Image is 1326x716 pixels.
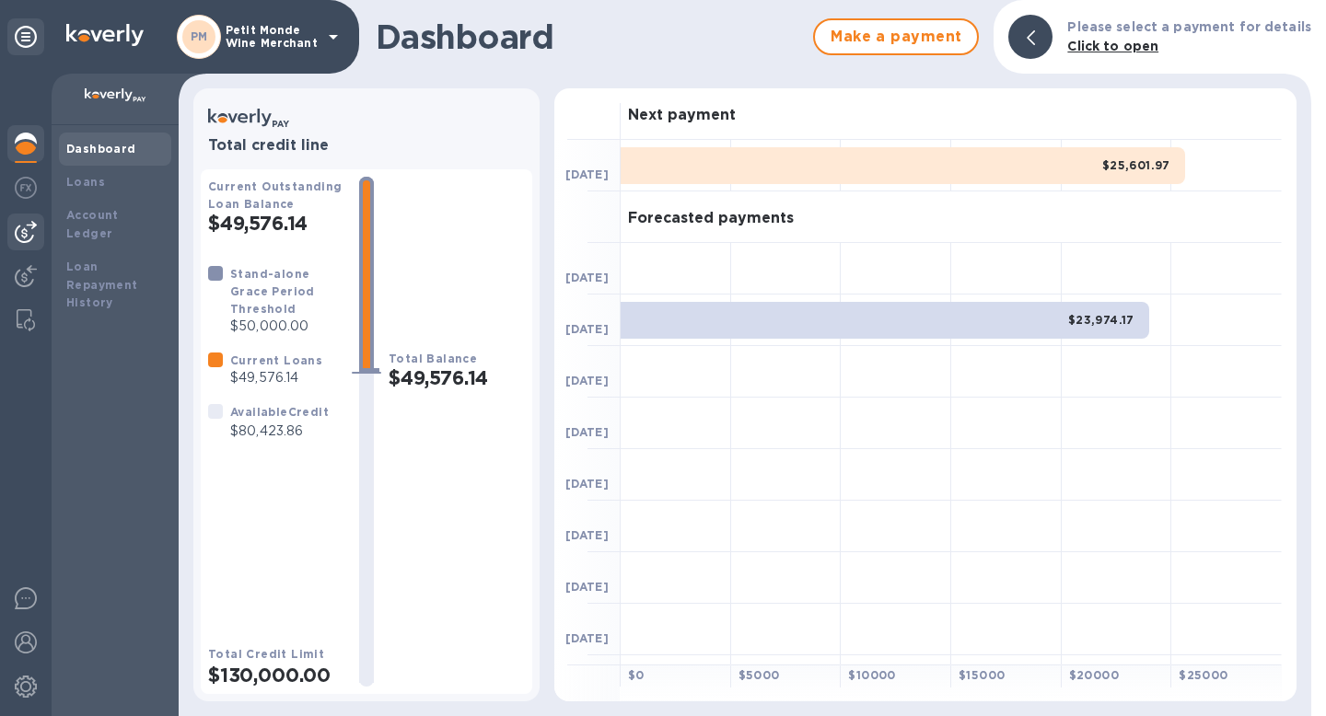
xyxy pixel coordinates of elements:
p: Petit Monde Wine Merchant [226,24,318,50]
b: $ 15000 [959,668,1005,682]
b: [DATE] [565,374,609,387]
b: [DATE] [565,271,609,284]
h3: Total credit line [208,137,525,155]
b: Click to open [1067,39,1158,53]
b: Stand-alone Grace Period Threshold [230,267,315,316]
b: Total Balance [389,352,477,365]
img: Logo [66,24,144,46]
h1: Dashboard [376,17,804,56]
b: PM [191,29,208,43]
b: Loans [66,175,105,189]
h2: $49,576.14 [208,212,344,235]
p: $50,000.00 [230,317,344,336]
h3: Forecasted payments [628,210,794,227]
b: Dashboard [66,142,136,156]
b: $23,974.17 [1068,313,1134,327]
img: Foreign exchange [15,177,37,199]
b: [DATE] [565,631,609,645]
b: Total Credit Limit [208,647,324,661]
span: Make a payment [830,26,962,48]
b: Available Credit [230,405,329,419]
b: Loan Repayment History [66,260,138,310]
b: Please select a payment for details [1067,19,1311,34]
b: $25,601.97 [1102,158,1170,172]
button: Make a payment [813,18,979,55]
h2: $130,000.00 [208,664,344,687]
b: [DATE] [565,322,609,336]
b: $ 25000 [1179,668,1227,682]
h3: Next payment [628,107,736,124]
b: $ 20000 [1069,668,1119,682]
b: $ 0 [628,668,645,682]
b: Current Outstanding Loan Balance [208,179,343,211]
p: $80,423.86 [230,422,329,441]
b: Account Ledger [66,208,119,240]
p: $49,576.14 [230,368,322,387]
h2: $49,576.14 [389,366,525,389]
b: Current Loans [230,353,322,367]
b: $ 10000 [848,668,895,682]
b: [DATE] [565,477,609,491]
b: $ 5000 [739,668,780,682]
b: [DATE] [565,528,609,542]
b: [DATE] [565,425,609,439]
div: Unpin categories [7,18,44,55]
b: [DATE] [565,580,609,594]
b: [DATE] [565,167,609,181]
